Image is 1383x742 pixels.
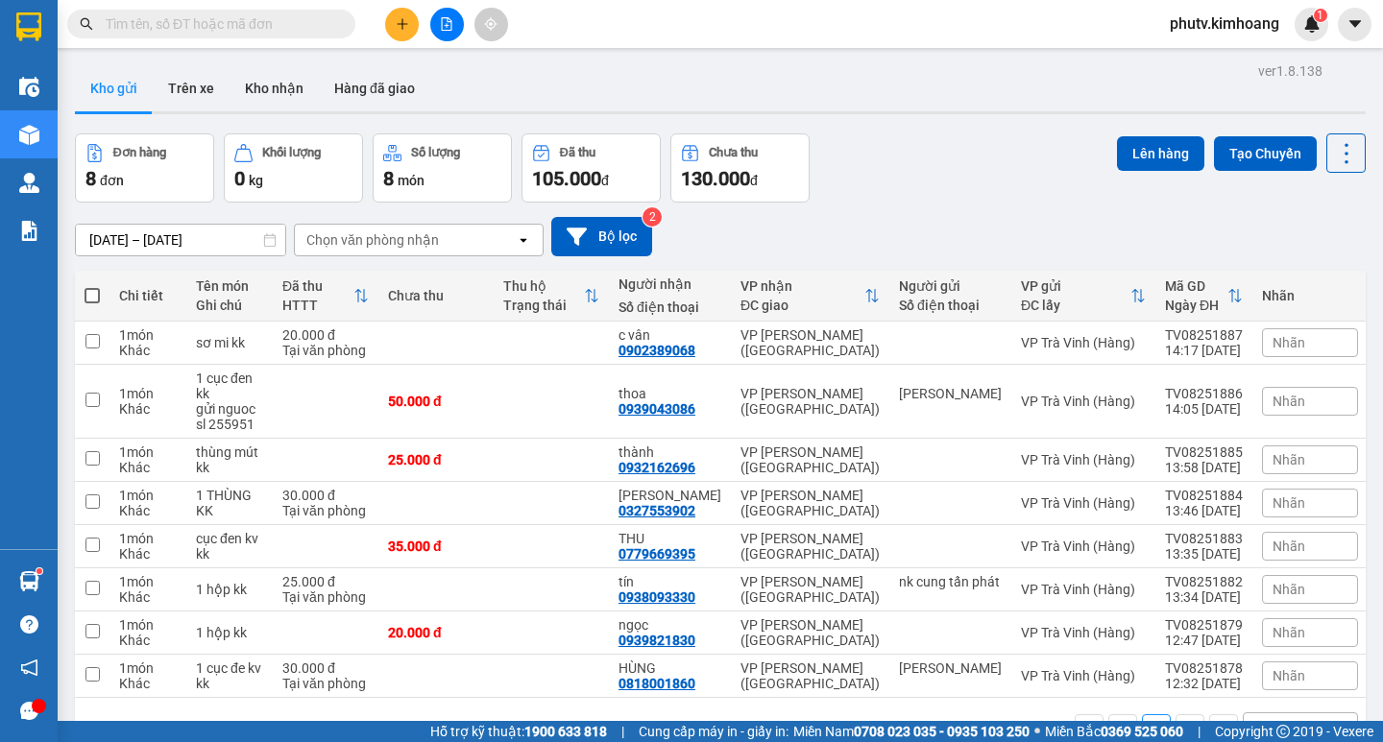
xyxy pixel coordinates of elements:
span: | [1198,721,1201,742]
div: VP Trà Vinh (Hàng) [1021,539,1146,554]
div: 20.000 đ [388,625,484,640]
div: Đã thu [560,146,595,159]
span: đ [750,173,758,188]
button: Bộ lọc [551,217,652,256]
span: Cung cấp máy in - giấy in: [639,721,789,742]
button: Kho nhận [230,65,319,111]
div: 100 / trang [1255,719,1322,738]
div: VP Trà Vinh (Hàng) [1021,495,1146,511]
div: Nhãn [1262,288,1358,303]
div: 30.000 đ [282,488,369,503]
div: Chọn văn phòng nhận [306,230,439,250]
div: cục đen kv kk [196,531,263,562]
span: Nhãn [1273,582,1305,597]
div: Khác [119,589,177,605]
div: 13:46 [DATE] [1165,503,1243,518]
button: Hàng đã giao [319,65,430,111]
div: Khác [119,343,177,358]
div: VP [PERSON_NAME] ([GEOGRAPHIC_DATA]) [740,488,880,518]
div: Chưa thu [709,146,758,159]
div: VP Trà Vinh (Hàng) [1021,668,1146,683]
img: icon-new-feature [1303,15,1321,33]
div: TV08251883 [1165,531,1243,546]
img: warehouse-icon [19,125,39,145]
div: VP Trà Vinh (Hàng) [1021,625,1146,640]
button: Lên hàng [1117,136,1204,171]
th: Toggle SortBy [273,271,378,322]
sup: 1 [1314,9,1327,22]
div: 12:47 [DATE] [1165,633,1243,648]
th: Toggle SortBy [1011,271,1155,322]
div: THU [619,531,721,546]
div: VP [PERSON_NAME] ([GEOGRAPHIC_DATA]) [740,660,880,691]
div: 50.000 đ [388,394,484,409]
div: 1 món [119,617,177,633]
div: 25.000 đ [282,574,369,589]
span: Nhãn [1273,495,1305,511]
span: VP [PERSON_NAME] (Hàng) - [39,37,239,56]
svg: open [1330,721,1346,736]
span: Hỗ trợ kỹ thuật: [430,721,607,742]
div: TV08251884 [1165,488,1243,503]
div: thành [619,444,721,460]
div: Khác [119,503,177,518]
div: 1 món [119,386,177,401]
div: 1 món [119,531,177,546]
span: notification [20,658,38,677]
div: ver 1.8.138 [1258,60,1322,82]
div: VP nhận [740,278,864,294]
img: logo-vxr [16,12,41,41]
div: ngọc [619,617,721,633]
div: 0902389068 [619,343,695,358]
div: 20.000 đ [282,327,369,343]
span: aim [484,17,497,31]
sup: 2 [643,207,662,227]
span: question-circle [20,615,38,634]
div: Khác [119,546,177,562]
img: warehouse-icon [19,571,39,591]
div: Tại văn phòng [282,343,369,358]
div: TV08251882 [1165,574,1243,589]
div: 0939821830 [619,633,695,648]
span: phutv.kimhoang [1154,12,1295,36]
span: Nhãn [1273,452,1305,467]
div: VP [PERSON_NAME] ([GEOGRAPHIC_DATA]) [740,444,880,475]
span: 1 [1317,9,1323,22]
strong: 0369 525 060 [1101,724,1183,739]
div: Mã GD [1165,278,1227,294]
button: Số lượng8món [373,133,512,203]
button: caret-down [1338,8,1371,41]
div: Tại văn phòng [282,589,369,605]
div: Chưa thu [388,288,484,303]
img: solution-icon [19,221,39,241]
div: 12:32 [DATE] [1165,676,1243,691]
div: 13:35 [DATE] [1165,546,1243,562]
span: Nhãn [1273,539,1305,554]
div: Chi tiết [119,288,177,303]
div: HÙNG [619,660,721,676]
span: file-add [440,17,453,31]
div: 0938093330 [619,589,695,605]
div: 14:05 [DATE] [1165,401,1243,417]
button: Tạo Chuyến [1214,136,1317,171]
div: 0818001860 [619,676,695,691]
div: HTTT [282,298,353,313]
img: warehouse-icon [19,77,39,97]
th: Toggle SortBy [731,271,889,322]
button: Khối lượng0kg [224,133,363,203]
div: 0939043086 [619,401,695,417]
span: đơn [100,173,124,188]
div: Khác [119,676,177,691]
div: Tại văn phòng [282,503,369,518]
span: món [398,173,425,188]
div: VP [PERSON_NAME] ([GEOGRAPHIC_DATA]) [740,531,880,562]
span: Nhãn [1273,668,1305,683]
div: 1 hộp kk [196,625,263,640]
div: VP [PERSON_NAME] ([GEOGRAPHIC_DATA]) [740,327,880,358]
div: TV08251885 [1165,444,1243,460]
span: 8 [85,167,96,190]
p: GỬI: [8,37,280,56]
div: Số điện thoại [899,298,1002,313]
span: Nhãn [1273,335,1305,350]
div: Tại văn phòng [282,676,369,691]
